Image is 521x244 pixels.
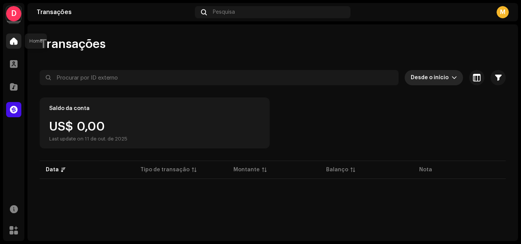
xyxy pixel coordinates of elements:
div: dropdown trigger [452,70,457,85]
span: Pesquisa [213,9,235,15]
div: M [497,6,509,18]
span: Transações [40,37,106,52]
div: Saldo da conta [49,105,90,112]
input: Procurar por ID externo [40,70,399,85]
div: Transações [37,9,192,15]
div: D [6,6,21,21]
span: Desde o início [411,70,452,85]
div: Last update on 11 de out. de 2025 [49,136,127,142]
